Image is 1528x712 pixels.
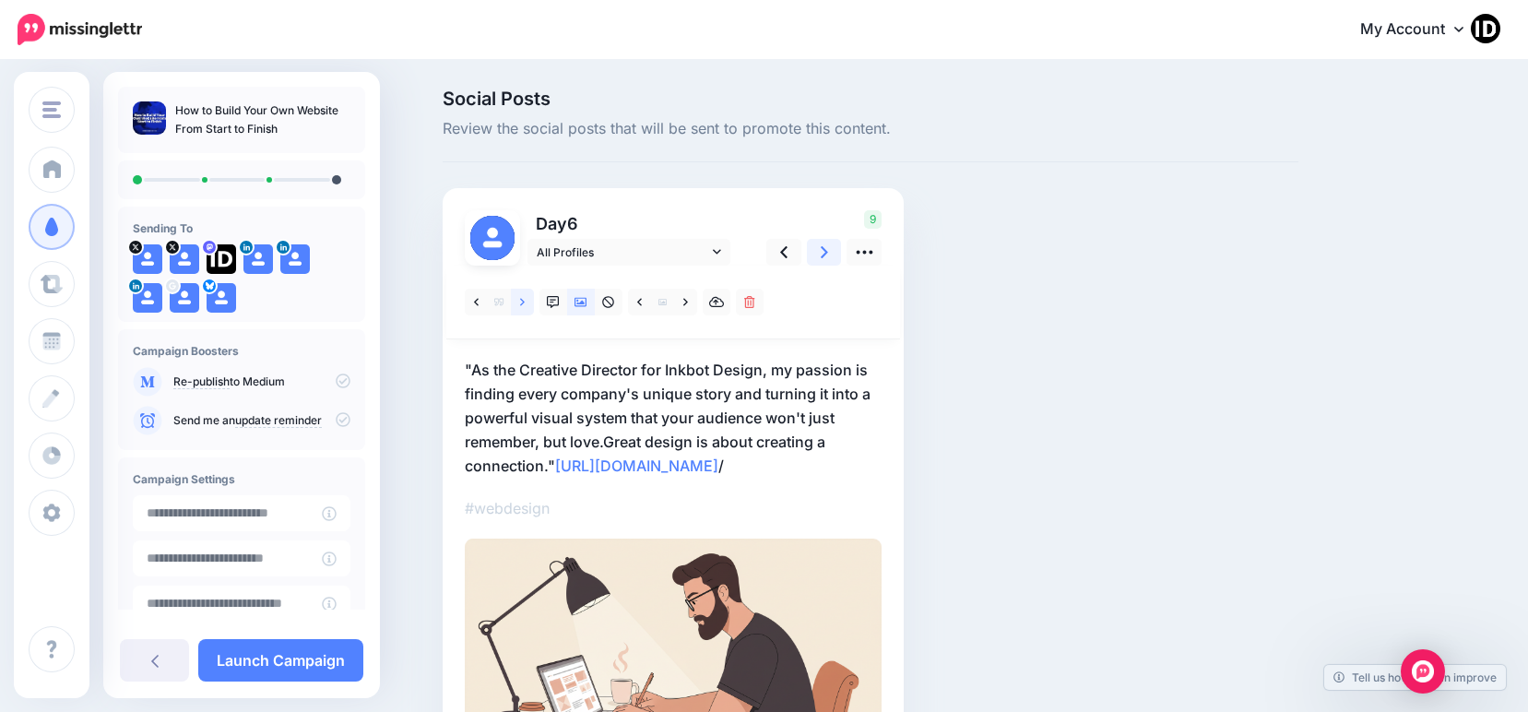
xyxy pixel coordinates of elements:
span: 6 [567,214,578,233]
img: user_default_image.png [207,283,236,313]
img: user_default_image.png [170,283,199,313]
a: All Profiles [527,239,730,266]
img: 1e48ff9f2243147a-86290.png [207,244,236,274]
span: All Profiles [537,243,708,262]
img: user_default_image.png [170,244,199,274]
a: [URL][DOMAIN_NAME] [555,457,718,475]
div: Open Intercom Messenger [1401,649,1445,694]
span: Review the social posts that will be sent to promote this content. [443,117,1298,141]
a: My Account [1342,7,1500,53]
img: 4ac1afb6e2d0f2794f762810537744c8_thumb.jpg [133,101,166,135]
a: Tell us how we can improve [1324,665,1506,690]
img: menu.png [42,101,61,118]
img: user_default_image.png [133,244,162,274]
p: Day [527,210,733,237]
img: user_default_image.png [280,244,310,274]
span: Social Posts [443,89,1298,108]
img: user_default_image.png [133,283,162,313]
p: How to Build Your Own Website From Start to Finish [175,101,350,138]
img: user_default_image.png [470,216,515,260]
h4: Sending To [133,221,350,235]
p: #webdesign [465,496,882,520]
p: Send me an [173,412,350,429]
a: Re-publish [173,374,230,389]
p: to Medium [173,374,350,390]
h4: Campaign Settings [133,472,350,486]
span: 9 [864,210,882,229]
img: Missinglettr [18,14,142,45]
a: update reminder [235,413,322,428]
h4: Campaign Boosters [133,344,350,358]
p: "As the Creative Director for Inkbot Design, my passion is finding every company's unique story a... [465,358,882,478]
img: user_default_image.png [243,244,273,274]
